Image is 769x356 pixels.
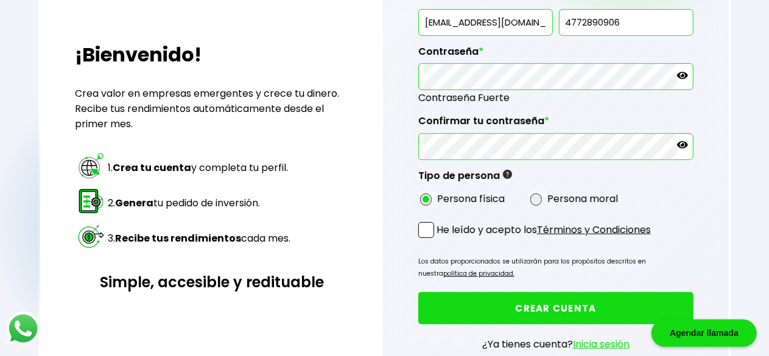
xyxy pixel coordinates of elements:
[107,186,291,220] td: 2. tu pedido de inversión.
[77,152,105,180] img: paso 1
[418,90,694,105] span: Contraseña Fuerte
[107,151,291,185] td: 1. y completa tu perfil.
[547,191,618,206] label: Persona moral
[77,187,105,215] img: paso 2
[418,292,694,324] button: CREAR CUENTA
[107,222,291,256] td: 3. cada mes.
[573,337,630,351] a: Inicia sesión
[564,10,689,35] input: 10 dígitos
[115,196,153,210] strong: Genera
[418,46,694,64] label: Contraseña
[482,337,630,352] p: ¿Ya tienes cuenta?
[537,223,651,237] a: Términos y Condiciones
[437,191,505,206] label: Persona física
[424,10,548,35] input: inversionista@gmail.com
[418,170,512,188] label: Tipo de persona
[113,161,191,175] strong: Crea tu cuenta
[6,312,40,346] img: logos_whatsapp-icon.242b2217.svg
[75,271,349,293] h3: Simple, accesible y redituable
[115,231,241,245] strong: Recibe tus rendimientos
[418,256,694,280] p: Los datos proporcionados se utilizarán para los propósitos descritos en nuestra
[77,222,105,251] img: paso 3
[418,115,694,133] label: Confirmar tu contraseña
[437,222,651,237] p: He leído y acepto los
[651,319,757,347] div: Agendar llamada
[75,40,349,69] h2: ¡Bienvenido!
[75,86,349,131] p: Crea valor en empresas emergentes y crece tu dinero. Recibe tus rendimientos automáticamente desd...
[443,269,514,278] a: política de privacidad.
[503,170,512,179] img: gfR76cHglkPwleuBLjWdxeZVvX9Wp6JBDmjRYY8JYDQn16A2ICN00zLTgIroGa6qie5tIuWH7V3AapTKqzv+oMZsGfMUqL5JM...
